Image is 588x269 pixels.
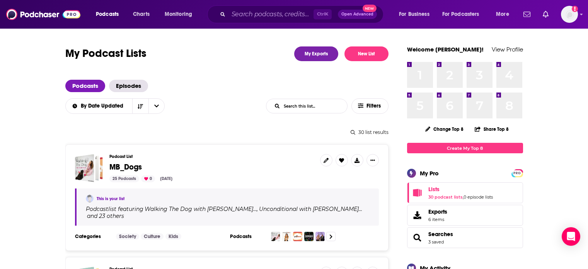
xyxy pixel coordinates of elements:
[464,194,493,200] a: 0 episode lists
[293,232,302,241] img: Pure Dog Talk
[474,122,509,137] button: Share Top 8
[407,227,523,248] span: Searches
[366,154,379,166] button: Show More Button
[399,9,429,20] span: For Business
[338,10,377,19] button: Open AdvancedNew
[561,6,578,23] button: Show profile menu
[344,46,389,61] button: New List
[562,227,580,246] div: Open Intercom Messenger
[65,129,389,135] div: 30 list results
[410,210,425,221] span: Exports
[410,232,425,243] a: Searches
[491,8,519,21] button: open menu
[96,9,119,20] span: Podcasts
[143,206,257,212] a: Walking The Dog with [PERSON_NAME]…
[410,187,425,198] a: Lists
[351,98,389,114] button: Filters
[157,175,176,182] div: [DATE]
[442,9,479,20] span: For Podcasters
[132,99,148,113] button: Sort Direction
[109,154,314,159] h3: Podcast List
[496,9,509,20] span: More
[109,175,139,182] div: 25 Podcasts
[407,182,523,203] span: Lists
[561,6,578,23] img: User Profile
[540,8,552,21] a: Show notifications dropdown
[428,239,444,245] a: 3 saved
[428,231,453,238] a: Searches
[141,175,155,182] div: 0
[133,9,150,20] span: Charts
[257,206,258,212] span: ,
[230,233,265,240] h3: Podcasts
[407,46,484,53] a: Welcome [PERSON_NAME]!
[65,103,132,109] button: open menu
[407,143,523,153] a: Create My Top 8
[165,233,181,240] a: Kids
[420,170,439,177] div: My Pro
[116,233,139,240] a: Society
[366,103,382,109] span: Filters
[87,212,124,219] p: and 23 others
[363,5,377,12] span: New
[86,195,94,202] img: Madeleine
[428,208,447,215] span: Exports
[463,194,464,200] span: ,
[294,46,338,61] a: My Exports
[128,8,154,21] a: Charts
[428,217,447,222] span: 6 items
[65,46,147,61] h1: My Podcast Lists
[421,124,469,134] button: Change Top 8
[75,233,110,240] h3: Categories
[228,8,314,21] input: Search podcasts, credits, & more...
[97,196,124,201] a: This is your list
[81,103,126,109] span: By Date Updated
[271,232,280,241] img: Walking The Dog with Emily Dean
[341,12,373,16] span: Open Advanced
[145,206,257,212] h4: Walking The Dog with [PERSON_NAME]…
[407,205,523,226] a: Exports
[492,46,523,53] a: View Profile
[315,232,325,241] img: The Dogs Were Good (again)
[437,8,491,21] button: open menu
[520,8,533,21] a: Show notifications dropdown
[159,8,202,21] button: open menu
[65,80,105,92] a: Podcasts
[513,170,522,176] a: PRO
[86,206,370,219] div: Podcast list featuring
[148,99,165,113] button: open menu
[90,8,129,21] button: open menu
[428,186,493,193] a: Lists
[572,6,578,12] svg: Add a profile image
[141,233,164,240] a: Culture
[314,9,332,19] span: Ctrl K
[258,206,362,212] a: Unconditional with [PERSON_NAME]…
[109,162,142,172] span: MB_Dogs
[165,9,192,20] span: Monitoring
[428,186,440,193] span: Lists
[282,232,291,241] img: Unconditional with Maggie Lawson
[109,163,142,171] a: MB_Dogs
[6,7,80,22] img: Podchaser - Follow, Share and Rate Podcasts
[394,8,439,21] button: open menu
[561,6,578,23] span: Logged in as madeleinelbrownkensington
[65,98,165,114] h2: Choose List sort
[75,154,103,182] a: MB_Dogs
[259,206,362,212] h4: Unconditional with [PERSON_NAME]…
[428,194,463,200] a: 30 podcast lists
[215,5,391,23] div: Search podcasts, credits, & more...
[109,80,148,92] a: Episodes
[304,232,314,241] img: Comfort Creatures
